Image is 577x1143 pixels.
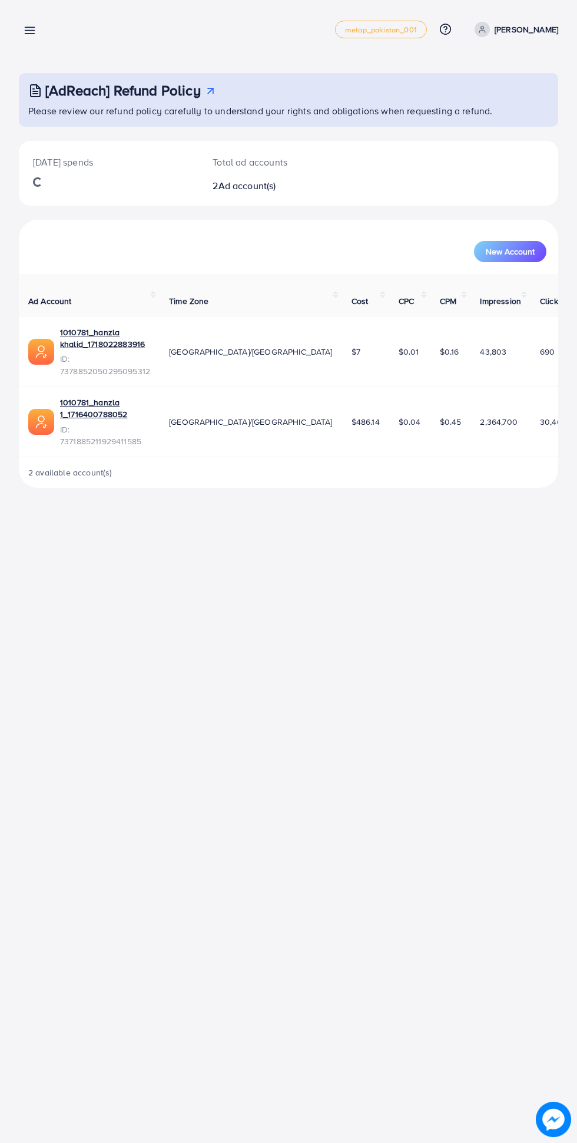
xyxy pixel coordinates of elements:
button: New Account [474,241,546,262]
img: ic-ads-acc.e4c84228.svg [28,409,54,435]
p: Total ad accounts [213,155,319,169]
span: Ad account(s) [218,179,276,192]
span: metap_pakistan_001 [345,26,417,34]
span: Impression [480,295,521,307]
a: 1010781_hanzla khalid_1718022883916 [60,326,150,351]
span: 2 available account(s) [28,467,112,478]
span: 43,803 [480,346,506,358]
span: $0.04 [399,416,421,428]
span: Cost [351,295,369,307]
span: $0.16 [440,346,459,358]
span: CPM [440,295,456,307]
span: ID: 7378852050295095312 [60,353,150,377]
span: 2,364,700 [480,416,517,428]
span: Clicks [540,295,562,307]
span: $486.14 [351,416,380,428]
span: ID: 7371885211929411585 [60,424,150,448]
p: Please review our refund policy carefully to understand your rights and obligations when requesti... [28,104,551,118]
span: [GEOGRAPHIC_DATA]/[GEOGRAPHIC_DATA] [169,346,333,358]
a: 1010781_hanzla 1_1716400788052 [60,397,150,421]
span: Ad Account [28,295,72,307]
h3: [AdReach] Refund Policy [45,82,201,99]
a: [PERSON_NAME] [470,22,558,37]
span: [GEOGRAPHIC_DATA]/[GEOGRAPHIC_DATA] [169,416,333,428]
span: 690 [540,346,555,358]
img: ic-ads-acc.e4c84228.svg [28,339,54,365]
span: $0.01 [399,346,419,358]
span: CPC [399,295,414,307]
span: 30,461 [540,416,565,428]
p: [DATE] spends [33,155,184,169]
span: $7 [351,346,360,358]
p: [PERSON_NAME] [495,22,558,37]
span: Time Zone [169,295,208,307]
h2: 2 [213,180,319,191]
span: $0.45 [440,416,462,428]
img: image [536,1102,571,1137]
a: metap_pakistan_001 [335,21,427,38]
span: New Account [486,247,535,256]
